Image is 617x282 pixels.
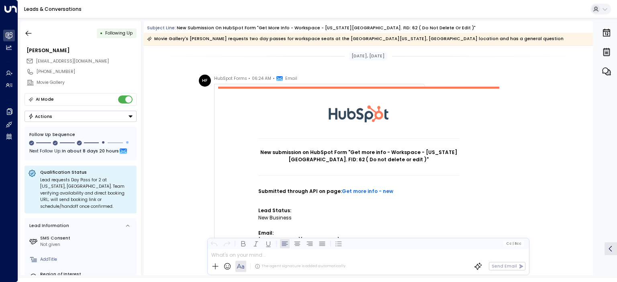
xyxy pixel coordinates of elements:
span: 06:24 AM [252,75,271,83]
img: HubSpot [329,89,389,138]
div: AddTitle [40,256,134,263]
div: HF [199,75,211,87]
label: Region of Interest [40,271,134,278]
span: HubSpot Forms [214,75,247,83]
a: Get more info - new [342,188,393,195]
div: New Business [258,214,459,221]
strong: Submitted through API on page: [258,188,393,195]
div: Actions [28,114,53,119]
button: Undo [209,239,219,248]
span: Subject Line: [147,25,176,31]
button: Cc|Bcc [504,241,524,246]
div: [PERSON_NAME] [27,47,137,54]
p: Qualification Status [40,169,133,175]
strong: Lead Status: [258,207,291,214]
div: Next Follow Up: [29,147,132,156]
div: The agent signature is added automatically [255,264,345,269]
div: [EMAIL_ADDRESS][DOMAIN_NAME] [258,237,459,244]
div: Lead requests Day Pass for 2 at [US_STATE], [GEOGRAPHIC_DATA]. Team verifying availability and di... [40,177,133,210]
span: Cc Bcc [506,241,521,245]
label: SMS Consent [40,235,134,241]
div: Follow Up Sequence [29,132,132,138]
strong: Email: [258,229,274,236]
div: Not given [40,241,134,248]
div: AI Mode [36,95,54,103]
div: [DATE], [DATE] [349,52,387,61]
span: • [248,75,250,83]
div: Button group with a nested menu [25,111,137,122]
div: Lead Information [27,223,69,229]
div: • [100,28,103,39]
span: Following Up [105,30,133,36]
div: Movie Gallery's [PERSON_NAME] requests two day passes for workspace seats at the [GEOGRAPHIC_DATA... [147,35,564,43]
span: j9r5kvvhi5@jkotypc.com [36,58,109,65]
span: • [273,75,275,83]
span: Email [285,75,297,83]
span: In about 8 days 20 hours [62,147,119,156]
span: | [512,241,513,245]
a: Leads & Conversations [24,6,82,12]
div: Movie Gallery [37,79,137,86]
div: New submission on HubSpot Form "Get more info - Workspace - [US_STATE][GEOGRAPHIC_DATA]. FID: 62 ... [177,25,476,31]
span: [EMAIL_ADDRESS][DOMAIN_NAME] [36,58,109,64]
h1: New submission on HubSpot Form "Get more info - Workspace - [US_STATE][GEOGRAPHIC_DATA]. FID: 62 ... [258,149,459,163]
button: Actions [25,111,137,122]
div: [PHONE_NUMBER] [37,69,137,75]
button: Redo [222,239,231,248]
